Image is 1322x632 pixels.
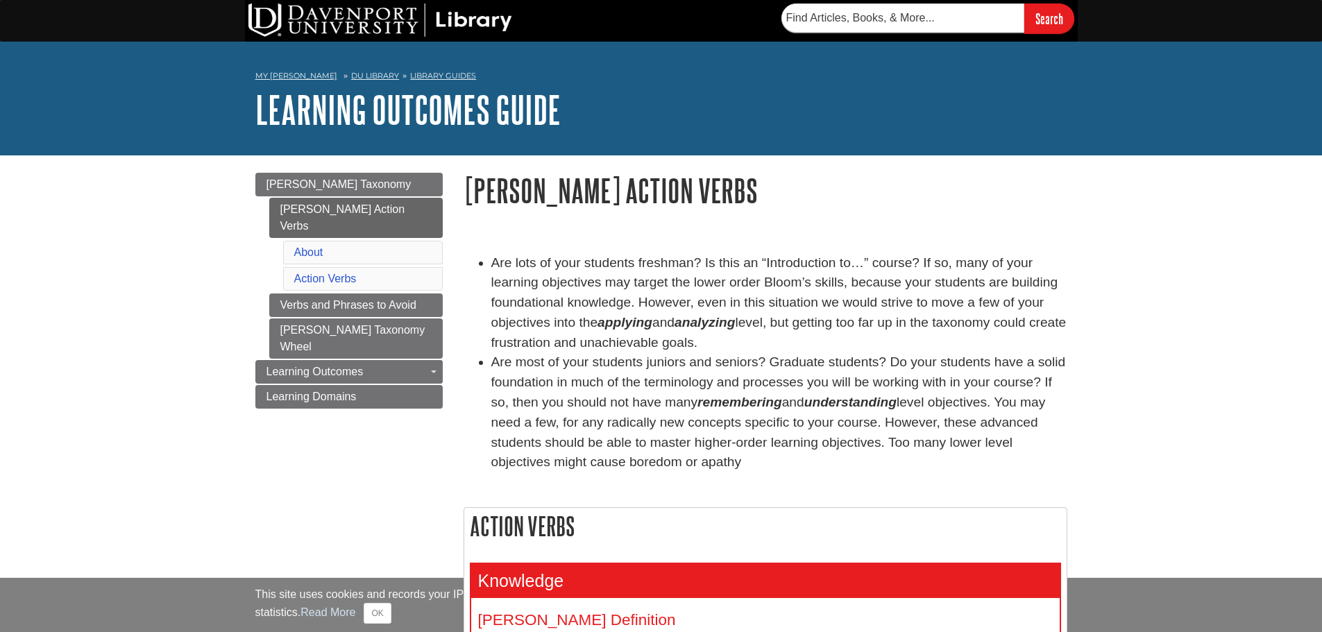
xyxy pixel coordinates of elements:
[255,88,561,131] a: Learning Outcomes Guide
[491,352,1067,472] li: Are most of your students juniors and seniors? Graduate students? Do your students have a solid f...
[491,253,1067,353] li: Are lots of your students freshman? Is this an “Introduction to…” course? If so, many of your lea...
[248,3,512,37] img: DU Library
[255,70,337,82] a: My [PERSON_NAME]
[478,612,1053,629] h4: [PERSON_NAME] Definition
[471,564,1060,598] h3: Knowledge
[255,173,443,196] a: [PERSON_NAME] Taxonomy
[781,3,1074,33] form: Searches DU Library's articles, books, and more
[255,67,1067,89] nav: breadcrumb
[675,315,735,330] strong: analyzing
[255,360,443,384] a: Learning Outcomes
[269,293,443,317] a: Verbs and Phrases to Avoid
[294,273,357,284] a: Action Verbs
[255,586,1067,624] div: This site uses cookies and records your IP address for usage statistics. Additionally, we use Goo...
[255,385,443,409] a: Learning Domains
[269,198,443,238] a: [PERSON_NAME] Action Verbs
[781,3,1024,33] input: Find Articles, Books, & More...
[266,178,412,190] span: [PERSON_NAME] Taxonomy
[1024,3,1074,33] input: Search
[464,508,1067,545] h2: Action Verbs
[266,366,364,377] span: Learning Outcomes
[804,395,897,409] em: understanding
[351,71,399,80] a: DU Library
[269,318,443,359] a: [PERSON_NAME] Taxonomy Wheel
[697,395,782,409] em: remembering
[364,603,391,624] button: Close
[294,246,323,258] a: About
[410,71,476,80] a: Library Guides
[266,391,357,402] span: Learning Domains
[598,315,652,330] strong: applying
[464,173,1067,208] h1: [PERSON_NAME] Action Verbs
[300,606,355,618] a: Read More
[255,173,443,409] div: Guide Page Menu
